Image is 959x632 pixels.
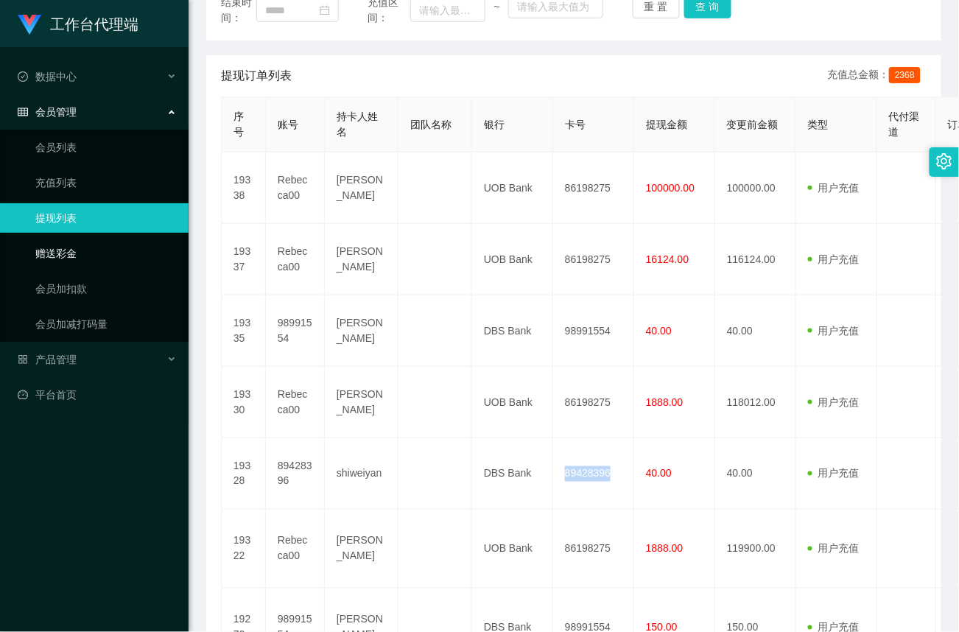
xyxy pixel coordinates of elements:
td: 100000.00 [715,152,796,224]
td: shiweiyan [325,438,398,510]
td: 19337 [222,224,266,295]
td: 19322 [222,510,266,589]
td: UOB Bank [472,367,553,438]
td: 40.00 [715,438,796,510]
td: [PERSON_NAME] [325,510,398,589]
span: 数据中心 [18,71,77,82]
span: 银行 [484,119,505,130]
td: Rebecca00 [266,367,325,438]
a: 会员加扣款 [35,274,177,303]
h1: 工作台代理端 [50,1,138,48]
i: 图标: check-circle-o [18,71,28,82]
span: 用户充值 [808,468,860,480]
td: 89428396 [266,438,325,510]
td: UOB Bank [472,224,553,295]
span: 用户充值 [808,182,860,194]
a: 充值列表 [35,168,177,197]
span: 用户充值 [808,325,860,337]
a: 工作台代理端 [18,18,138,29]
img: logo.9652507e.png [18,15,41,35]
td: 19338 [222,152,266,224]
td: Rebecca00 [266,152,325,224]
div: 充值总金额： [827,67,927,85]
span: 团队名称 [410,119,452,130]
td: DBS Bank [472,438,553,510]
i: 图标: appstore-o [18,354,28,365]
span: 用户充值 [808,396,860,408]
td: DBS Bank [472,295,553,367]
td: 86198275 [553,367,634,438]
span: 产品管理 [18,354,77,365]
td: 19328 [222,438,266,510]
span: 变更前金额 [727,119,779,130]
span: 40.00 [646,468,672,480]
td: 40.00 [715,295,796,367]
span: 16124.00 [646,253,689,265]
td: 86198275 [553,224,634,295]
span: 代付渠道 [889,110,920,138]
td: 119900.00 [715,510,796,589]
i: 图标: calendar [320,5,330,15]
td: [PERSON_NAME] [325,152,398,224]
span: 卡号 [565,119,586,130]
td: 89428396 [553,438,634,510]
td: 19330 [222,367,266,438]
td: UOB Bank [472,510,553,589]
span: 序号 [233,110,244,138]
span: 40.00 [646,325,672,337]
span: 提现金额 [646,119,687,130]
td: 116124.00 [715,224,796,295]
span: 用户充值 [808,253,860,265]
a: 提现列表 [35,203,177,233]
span: 用户充值 [808,543,860,555]
a: 会员列表 [35,133,177,162]
span: 类型 [808,119,829,130]
td: Rebecca00 [266,224,325,295]
td: Rebecca00 [266,510,325,589]
a: 图标: dashboard平台首页 [18,380,177,410]
a: 赠送彩金 [35,239,177,268]
i: 图标: setting [936,153,952,169]
a: 会员加减打码量 [35,309,177,339]
td: 98991554 [553,295,634,367]
i: 图标: table [18,107,28,117]
span: 2368 [889,67,921,83]
span: 持卡人姓名 [337,110,378,138]
td: [PERSON_NAME] [325,224,398,295]
span: 会员管理 [18,106,77,118]
td: [PERSON_NAME] [325,295,398,367]
td: 118012.00 [715,367,796,438]
span: 账号 [278,119,298,130]
td: 98991554 [266,295,325,367]
td: UOB Bank [472,152,553,224]
td: 86198275 [553,152,634,224]
td: [PERSON_NAME] [325,367,398,438]
span: 提现订单列表 [221,67,292,85]
td: 86198275 [553,510,634,589]
span: 1888.00 [646,396,684,408]
span: 100000.00 [646,182,695,194]
span: 1888.00 [646,543,684,555]
td: 19335 [222,295,266,367]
